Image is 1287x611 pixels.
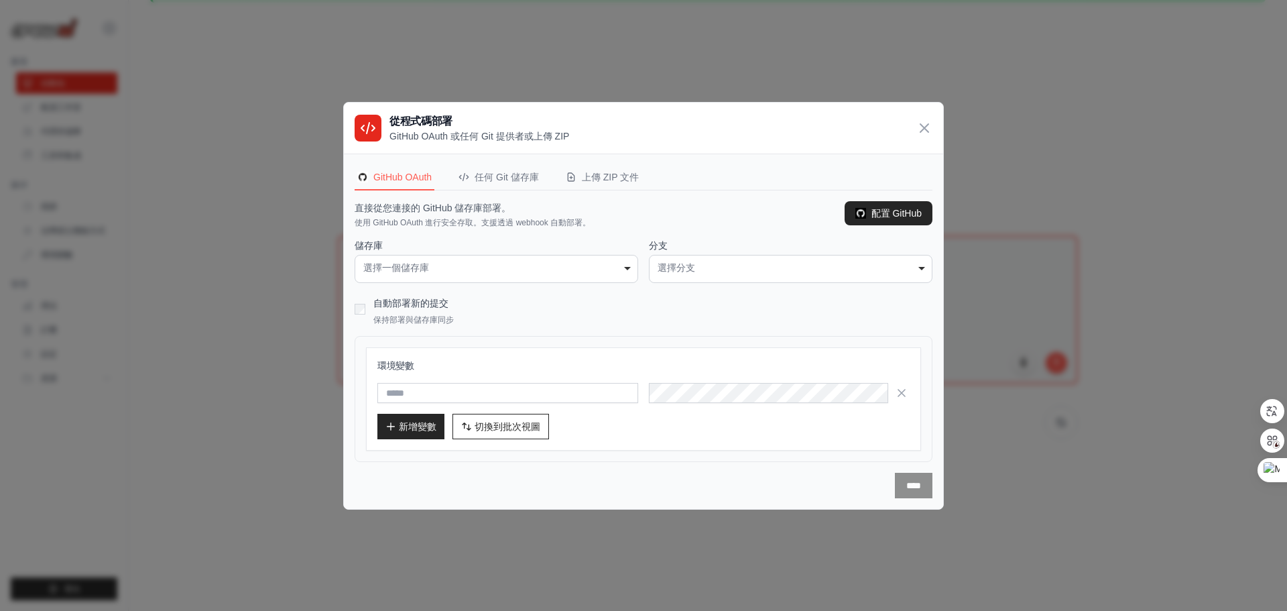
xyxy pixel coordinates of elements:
[475,421,540,432] font: 切換到批次視圖
[845,201,932,225] a: 配置 GitHub
[452,414,549,439] button: 切換到批次視圖
[389,115,452,127] font: 從程式碼部署
[355,203,511,213] font: 直接從您連接的 GitHub 儲存庫部署。
[658,262,695,273] font: 選擇分支
[355,165,434,190] button: GitHubGitHub OAuth
[399,421,436,432] font: 新增變數
[582,172,639,182] font: 上傳 ZIP 文件
[355,218,591,227] font: 使用 GitHub OAuth 進行安全存取。支援透過 webhook 自動部署。
[871,208,922,219] font: 配置 GitHub
[355,165,932,190] nav: 部署來源
[389,131,569,142] font: GitHub OAuth 或任何 Git 提供者或上傳 ZIP
[855,208,866,219] img: GitHub
[456,165,542,190] button: 任何 Git 儲存庫
[355,240,383,251] font: 儲存庫
[1220,547,1287,611] iframe: 聊天小工具
[377,360,414,371] font: 環境變數
[649,240,668,251] font: 分支
[373,315,454,325] font: 保持部署與儲存庫同步
[363,262,429,273] font: 選擇一個儲存庫
[563,165,641,190] button: 上傳 ZIP 文件
[475,172,539,182] font: 任何 Git 儲存庫
[373,172,432,182] font: GitHub OAuth
[357,172,368,182] img: GitHub
[377,414,444,439] button: 新增變數
[373,298,448,309] font: 自動部署新的提交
